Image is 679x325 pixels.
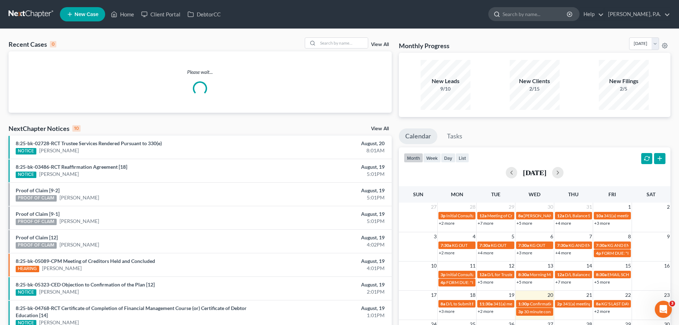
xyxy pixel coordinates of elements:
button: day [441,153,456,163]
span: 9 [666,232,670,241]
span: 3p [518,309,523,314]
button: list [456,153,469,163]
a: +4 more [555,250,571,255]
span: 1:30p [518,301,529,306]
span: 14 [586,261,593,270]
div: 10 [72,125,81,132]
a: [PERSON_NAME] [39,147,79,154]
span: Initial Consultation [446,272,482,277]
span: 341(a) meeting for [PERSON_NAME] [604,213,673,218]
span: 7:30a [596,243,607,248]
div: 2/5 [599,85,649,92]
span: D/L to Submit Bank Stmt and P&L's to Tee [446,301,520,306]
a: +4 more [478,250,493,255]
span: 8:30a [518,272,529,277]
span: 29 [508,203,515,211]
a: [PERSON_NAME] [42,265,82,272]
a: Proof of Claim [9-2] [16,187,60,193]
a: Proof of Claim [9-1] [16,211,60,217]
a: Tasks [441,128,469,144]
span: 15 [624,261,632,270]
a: 8:25-bk-05089-CPM Meeting of Creditors Held and Concluded [16,258,155,264]
h3: Monthly Progress [399,41,449,50]
div: HEARING [16,266,39,272]
div: August, 19 [266,210,385,218]
a: View All [371,42,389,47]
span: D/L for Trustee Docs (Clay) [487,272,537,277]
div: August, 19 [266,187,385,194]
a: +3 more [439,309,454,314]
iframe: Intercom live chat [655,301,672,318]
span: 30 [547,203,554,211]
div: NextChapter Notices [9,124,81,133]
div: 4:01PM [266,265,385,272]
div: 4:02PM [266,241,385,248]
div: PROOF OF CLAIM [16,219,57,225]
span: Confirmation hearing for [PERSON_NAME] [530,301,611,306]
a: +3 more [516,250,532,255]
div: PROOF OF CLAIM [16,195,57,202]
span: 12a [557,272,564,277]
span: Meeting of Creditors for [PERSON_NAME] [487,213,566,218]
div: PROOF OF CLAIM [16,242,57,249]
div: 5:01PM [266,194,385,201]
a: +2 more [478,309,493,314]
div: 5:01PM [266,171,385,178]
span: 3 [433,232,437,241]
a: 8:25-bk-04768-RCT Certificate of Completion of Financial Management Course (or) Certificate of De... [16,305,247,318]
a: [PERSON_NAME] [60,241,99,248]
div: New Leads [421,77,470,85]
span: KG AND EMD OUT [569,243,605,248]
span: 28 [469,203,476,211]
a: [PERSON_NAME] [60,218,99,225]
a: +5 more [516,279,532,285]
span: 20 [547,291,554,299]
span: 8a [441,301,445,306]
span: 8 [627,232,632,241]
span: Thu [568,191,578,197]
span: 1 [627,203,632,211]
span: Morning Meeting [530,272,562,277]
span: 7:30a [441,243,451,248]
span: New Case [74,12,98,17]
div: NOTICE [16,172,36,178]
a: Help [580,8,604,21]
a: DebtorCC [184,8,224,21]
input: Search by name... [318,38,368,48]
span: 7:30a [479,243,490,248]
span: 13 [547,261,554,270]
span: KG AND EMD OUT [607,243,643,248]
span: 4p [596,250,601,256]
div: August, 19 [266,234,385,241]
span: 12a [479,272,487,277]
a: +2 more [439,220,454,226]
button: month [404,153,423,163]
span: 8a [596,301,601,306]
span: 7:30a [518,243,529,248]
span: KG OUT [491,243,506,248]
span: 5 [511,232,515,241]
a: 8:25-bk-03486-RCT Reaffirmation Agreement [18] [16,164,127,170]
span: 17 [430,291,437,299]
span: 10a [596,213,603,218]
span: 12 [508,261,515,270]
span: 4 [472,232,476,241]
span: [PERSON_NAME]'s SCHEDULE [524,213,582,218]
span: 27 [430,203,437,211]
a: +5 more [594,279,610,285]
span: KG OUT [530,243,545,248]
span: FORM DUE: "Initial Consultation Intake Information" from [PERSON_NAME] [446,280,590,285]
span: 30 minute consultation [524,309,567,314]
a: +7 more [555,279,571,285]
div: 9/10 [421,85,470,92]
span: 3p [441,213,446,218]
span: KG OUT [452,243,468,248]
span: Sun [413,191,423,197]
span: 8:30a [596,272,607,277]
a: Home [107,8,138,21]
span: Tue [491,191,500,197]
a: [PERSON_NAME] [39,288,79,295]
div: New Clients [510,77,560,85]
a: Calendar [399,128,437,144]
div: August, 19 [266,281,385,288]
